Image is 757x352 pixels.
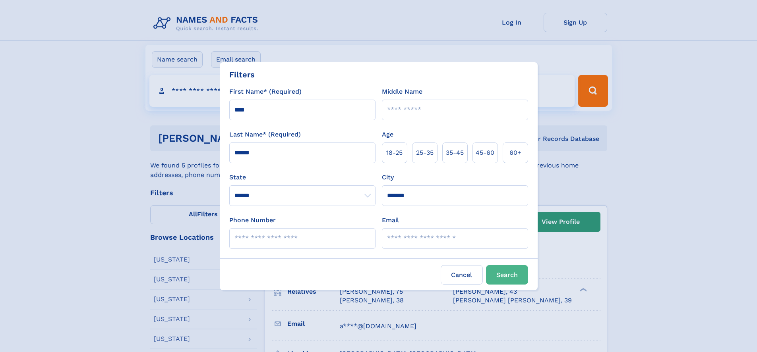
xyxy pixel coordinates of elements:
[382,215,399,225] label: Email
[446,148,464,158] span: 35‑45
[382,173,394,182] label: City
[476,148,494,158] span: 45‑60
[229,215,276,225] label: Phone Number
[229,69,255,81] div: Filters
[229,173,376,182] label: State
[386,148,403,158] span: 18‑25
[229,130,301,139] label: Last Name* (Required)
[416,148,434,158] span: 25‑35
[486,265,528,285] button: Search
[509,148,521,158] span: 60+
[441,265,483,285] label: Cancel
[382,130,393,139] label: Age
[229,87,302,96] label: First Name* (Required)
[382,87,422,96] label: Middle Name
